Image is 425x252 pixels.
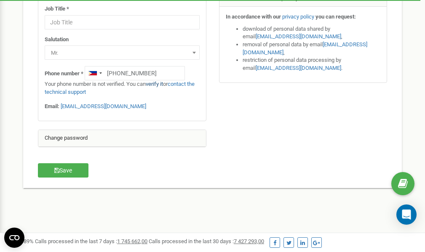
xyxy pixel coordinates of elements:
[226,13,281,20] strong: In accordance with our
[85,66,104,80] div: Telephone country code
[85,66,185,80] input: +1-800-555-55-55
[45,45,200,60] span: Mr.
[48,47,197,59] span: Mr.
[282,13,314,20] a: privacy policy
[243,41,381,56] li: removal of personal data by email ,
[45,36,69,44] label: Salutation
[61,103,146,109] a: [EMAIL_ADDRESS][DOMAIN_NAME]
[45,81,195,95] a: contact the technical support
[234,238,264,244] u: 7 427 293,00
[243,56,381,72] li: restriction of personal data processing by email .
[45,5,69,13] label: Job Title *
[243,41,367,56] a: [EMAIL_ADDRESS][DOMAIN_NAME]
[45,103,59,109] strong: Email:
[396,204,417,225] div: Open Intercom Messenger
[45,70,83,78] label: Phone number *
[315,13,356,20] strong: you can request:
[35,238,147,244] span: Calls processed in the last 7 days :
[117,238,147,244] u: 1 745 662,00
[256,33,341,40] a: [EMAIL_ADDRESS][DOMAIN_NAME]
[45,80,200,96] p: Your phone number is not verified. You can or
[146,81,163,87] a: verify it
[38,130,206,147] div: Change password
[4,228,24,248] button: Open CMP widget
[256,65,341,71] a: [EMAIL_ADDRESS][DOMAIN_NAME]
[243,25,381,41] li: download of personal data shared by email ,
[149,238,264,244] span: Calls processed in the last 30 days :
[45,15,200,29] input: Job Title
[38,163,88,178] button: Save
